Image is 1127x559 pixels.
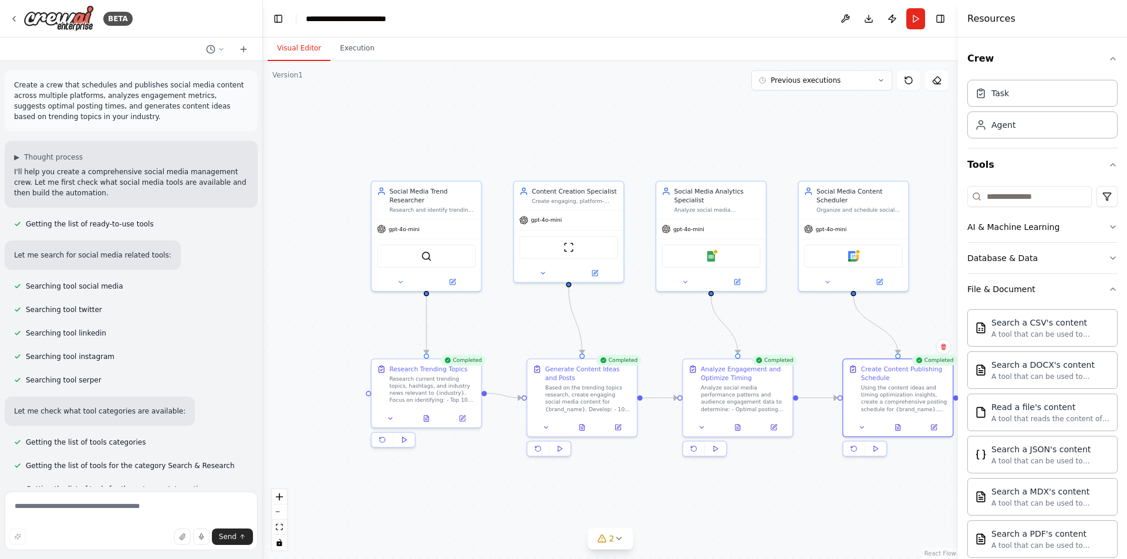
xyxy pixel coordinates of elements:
[26,461,235,470] span: Getting the list of tools for the category Search & Research
[564,287,586,354] g: Edge from f79f28d2-1179-430b-ab06-5ecb806e7ac6 to da14a986-5086-403a-8e6a-8b39233243a2
[719,422,757,432] button: View output
[758,422,789,432] button: Open in side panel
[991,456,1110,466] div: A tool that can be used to semantic search a query from a JSON's content.
[371,358,482,451] div: CompletedResearch Trending TopicsResearch current trending topics, hashtags, and industry news re...
[26,485,211,494] span: Getting the list of tools for the category Integrations
[991,330,1110,339] div: A tool that can be used to semantic search a query from a CSV's content.
[563,242,574,253] img: ScrapeWebsiteTool
[991,372,1110,381] div: A tool that can be used to semantic search a query from a DOCX's content.
[609,533,615,544] span: 2
[14,167,248,198] p: I'll help you create a comprehensive social media management crew. Let me first check what social...
[967,283,1035,295] div: File & Document
[389,375,475,404] div: Research current trending topics, hashtags, and industry news relevant to {industry}. Focus on id...
[272,489,287,550] div: React Flow controls
[816,206,903,214] div: Organize and schedule social media content across multiple platforms, ensuring optimal timing and...
[854,277,905,287] button: Open in side panel
[389,365,467,374] div: Research Trending Topics
[752,355,797,365] div: Completed
[389,226,420,233] span: gpt-4o-mini
[771,76,841,85] span: Previous executions
[798,181,909,292] div: Social Media Content SchedulerOrganize and schedule social media content across multiple platform...
[272,535,287,550] button: toggle interactivity
[527,358,637,460] div: CompletedGenerate Content Ideas and PostsBased on the trending topics research, create engaging s...
[330,36,384,61] button: Execution
[272,489,287,504] button: zoom in
[975,406,987,418] img: FileReadTool
[532,187,618,196] div: Content Creation Specialist
[975,322,987,334] img: CSVSearchTool
[272,70,303,80] div: Version 1
[751,70,892,90] button: Previous executions
[26,438,146,447] span: Getting the list of tools categories
[991,541,1110,550] div: A tool that can be used to semantic search a query from a PDF's content.
[991,499,1110,508] div: A tool that can be used to semantic search a query from a MDX's content.
[924,550,956,557] a: React Flow attribution
[24,153,83,162] span: Thought process
[816,226,847,233] span: gpt-4o-mini
[407,413,445,424] button: View output
[14,250,171,260] p: Let me search for social media related tools:
[707,296,743,354] g: Edge from 55d30c41-27d5-4b4d-977f-b2b5c907700b to 1971675a-7fff-4fc3-8426-56abf1dda26c
[967,12,1015,26] h4: Resources
[861,384,947,413] div: Using the content ideas and timing optimization insights, create a comprehensive posting schedule...
[991,443,1110,455] div: Search a JSON's content
[912,355,957,365] div: Completed
[421,251,431,262] img: SerperDevTool
[447,413,478,424] button: Open in side panel
[798,394,838,402] g: Edge from 1971675a-7fff-4fc3-8426-56abf1dda26c to e1b36db0-e24d-495d-99c1-ff900151b2a7
[967,274,1118,304] button: File & Document
[603,422,633,432] button: Open in side panel
[193,528,210,545] button: Click to speak your automation idea
[487,389,521,402] g: Edge from b95711a5-d6fe-4915-8a5c-c6917c90aeee to da14a986-5086-403a-8e6a-8b39233243a2
[596,355,642,365] div: Completed
[26,305,102,314] span: Searching tool twitter
[967,212,1118,242] button: AI & Machine Learning
[545,384,632,413] div: Based on the trending topics research, create engaging social media content for {brand_name}. Dev...
[201,42,230,56] button: Switch to previous chat
[26,219,154,229] span: Getting the list of ready-to-use tools
[26,352,114,361] span: Searching tool instagram
[389,206,475,214] div: Research and identify trending topics, hashtags, and industry developments in the {industry} sect...
[991,317,1110,328] div: Search a CSV's content
[272,520,287,535] button: fit view
[936,339,951,354] button: Delete node
[991,401,1110,413] div: Read a file's content
[975,491,987,503] img: MDXSearchTool
[14,406,185,416] p: Let me check what tool categories are available:
[701,384,787,413] div: Analyze social media performance patterns and audience engagement data to determine: - Optimal po...
[270,11,286,27] button: Hide left sidebar
[219,532,237,541] span: Send
[991,87,1009,99] div: Task
[674,187,761,205] div: Social Media Analytics Specialist
[656,181,767,292] div: Social Media Analytics SpecialistAnalyze social media performance data, engagement metrics, and a...
[967,243,1118,273] button: Database & Data
[682,358,793,460] div: CompletedAnalyze Engagement and Optimize TimingAnalyze social media performance patterns and audi...
[879,422,917,432] button: View output
[26,282,123,291] span: Searching tool social media
[967,252,1038,264] div: Database & Data
[212,528,253,545] button: Send
[14,153,19,162] span: ▶
[103,12,133,26] div: BETA
[545,365,632,382] div: Generate Content Ideas and Posts
[816,187,903,205] div: Social Media Content Scheduler
[23,5,94,32] img: Logo
[26,328,106,338] span: Searching tool linkedin
[14,80,248,122] p: Create a crew that schedules and publishes social media content across multiple platforms, analyz...
[712,277,762,287] button: Open in side panel
[701,365,787,382] div: Analyze Engagement and Optimize Timing
[440,355,485,365] div: Completed
[643,394,677,402] g: Edge from da14a986-5086-403a-8e6a-8b39233243a2 to 1971675a-7fff-4fc3-8426-56abf1dda26c
[422,287,431,354] g: Edge from cca330b7-2983-4bb5-a278-7514dabb11bc to b95711a5-d6fe-4915-8a5c-c6917c90aeee
[673,226,704,233] span: gpt-4o-mini
[991,528,1110,540] div: Search a PDF's content
[706,251,716,262] img: Google Sheets
[531,216,562,223] span: gpt-4o-mini
[842,358,953,460] div: CompletedCreate Content Publishing ScheduleUsing the content ideas and timing optimization insigh...
[849,296,902,354] g: Edge from abd6568b-9311-4f7a-bcea-0a1040105859 to e1b36db0-e24d-495d-99c1-ff900151b2a7
[563,422,601,432] button: View output
[991,119,1015,131] div: Agent
[513,181,624,283] div: Content Creation SpecialistCreate engaging, platform-optimized social media content including cap...
[975,364,987,376] img: DOCXSearchTool
[919,422,949,432] button: Open in side panel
